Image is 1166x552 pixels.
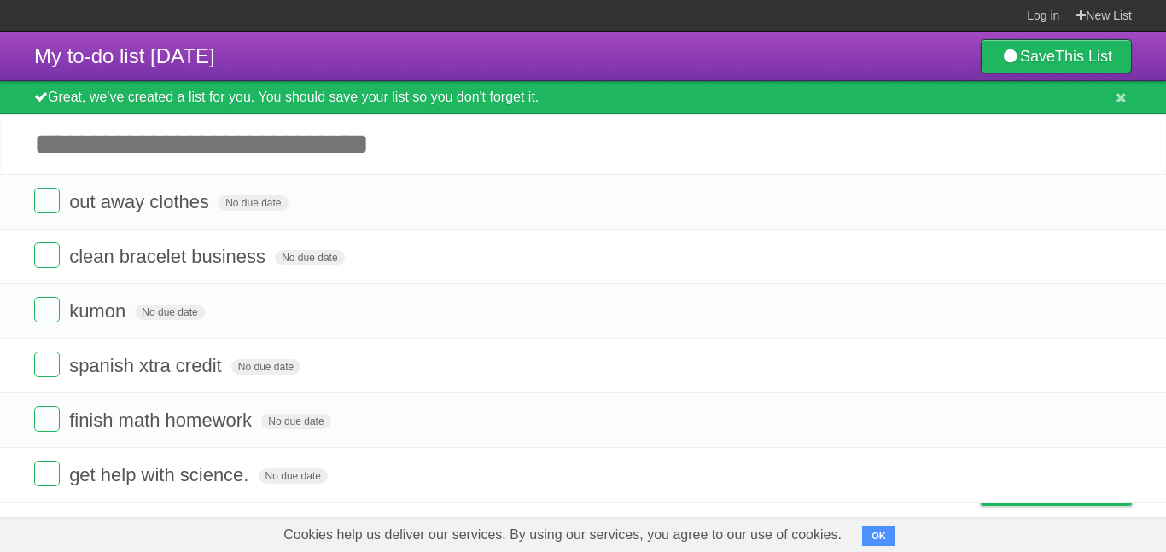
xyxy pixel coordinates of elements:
span: No due date [259,468,328,484]
span: finish math homework [69,410,256,431]
span: spanish xtra credit [69,355,226,376]
span: No due date [219,195,288,211]
span: clean bracelet business [69,246,270,267]
span: My to-do list [DATE] [34,44,215,67]
button: OK [862,526,895,546]
span: out away clothes [69,191,213,212]
span: No due date [231,359,300,375]
label: Done [34,188,60,213]
label: Done [34,297,60,322]
label: Done [34,242,60,268]
label: Done [34,406,60,432]
a: SaveThis List [981,39,1132,73]
span: No due date [261,414,330,429]
span: Buy me a coffee [1017,475,1123,505]
span: No due date [275,250,344,265]
span: Cookies help us deliver our services. By using our services, you agree to our use of cookies. [266,518,859,552]
span: kumon [69,300,130,322]
label: Done [34,352,60,377]
label: Done [34,461,60,486]
b: This List [1055,48,1112,65]
span: get help with science. [69,464,253,485]
span: No due date [135,305,204,320]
